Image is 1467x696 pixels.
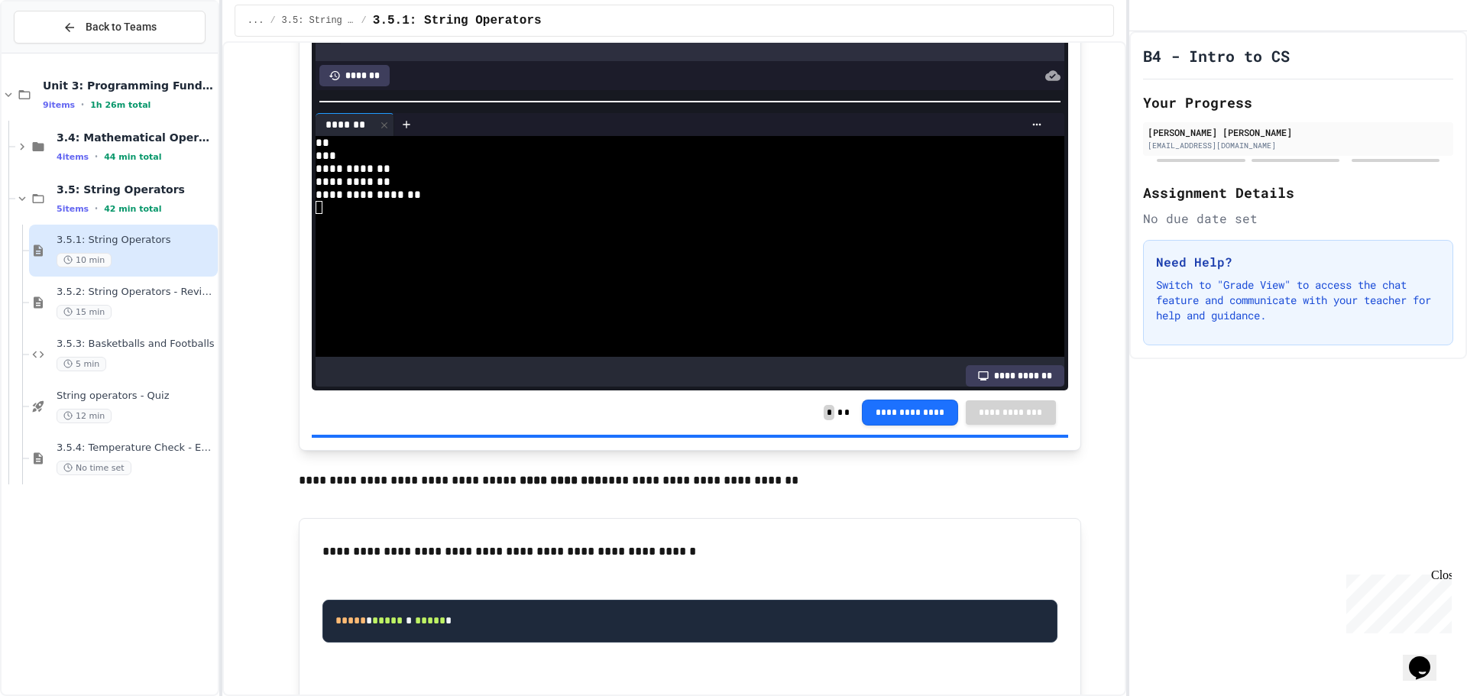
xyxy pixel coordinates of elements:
[86,19,157,35] span: Back to Teams
[57,131,215,144] span: 3.4: Mathematical Operators
[57,286,215,299] span: 3.5.2: String Operators - Review
[1143,92,1453,113] h2: Your Progress
[57,409,112,423] span: 12 min
[1148,125,1449,139] div: [PERSON_NAME] [PERSON_NAME]
[104,204,161,214] span: 42 min total
[373,11,542,30] span: 3.5.1: String Operators
[57,183,215,196] span: 3.5: String Operators
[90,100,151,110] span: 1h 26m total
[57,305,112,319] span: 15 min
[270,15,275,27] span: /
[57,253,112,267] span: 10 min
[57,234,215,247] span: 3.5.1: String Operators
[1143,45,1290,66] h1: B4 - Intro to CS
[6,6,105,97] div: Chat with us now!Close
[1143,182,1453,203] h2: Assignment Details
[248,15,264,27] span: ...
[1143,209,1453,228] div: No due date set
[1340,568,1452,633] iframe: chat widget
[1148,140,1449,151] div: [EMAIL_ADDRESS][DOMAIN_NAME]
[95,151,98,163] span: •
[57,461,131,475] span: No time set
[57,338,215,351] span: 3.5.3: Basketballs and Footballs
[95,202,98,215] span: •
[57,204,89,214] span: 5 items
[104,152,161,162] span: 44 min total
[43,100,75,110] span: 9 items
[57,357,106,371] span: 5 min
[57,152,89,162] span: 4 items
[282,15,355,27] span: 3.5: String Operators
[57,442,215,455] span: 3.5.4: Temperature Check - Exit Ticket
[57,390,215,403] span: String operators - Quiz
[1156,253,1440,271] h3: Need Help?
[81,99,84,111] span: •
[1403,635,1452,681] iframe: chat widget
[43,79,215,92] span: Unit 3: Programming Fundamentals
[1156,277,1440,323] p: Switch to "Grade View" to access the chat feature and communicate with your teacher for help and ...
[361,15,367,27] span: /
